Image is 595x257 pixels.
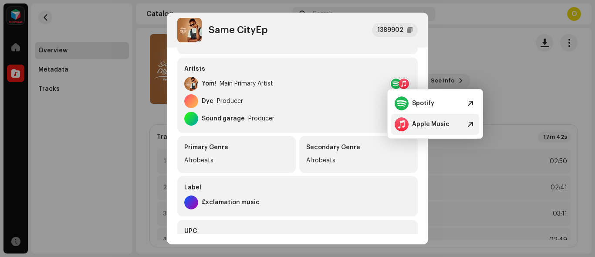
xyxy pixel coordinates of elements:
div: Main Primary Artist [220,80,273,87]
img: 6fe59116-b049-4245-8b52-45f6549d88b2 [184,77,198,91]
div: £xclamation music [202,199,260,206]
div: Spotify [412,100,434,107]
div: Artists [184,65,411,73]
div: 1389902 [377,25,403,35]
img: b0880f29-7fcd-4e11-b5f6-4fd74ff67928 [177,18,202,42]
div: Producer [217,98,243,105]
div: Afrobeats [184,155,289,166]
div: Producer [248,115,274,122]
div: Primary Genre [184,143,289,152]
div: Same CityEp [209,25,268,35]
div: Yom! [202,80,216,87]
div: Sound garage [202,115,245,122]
div: Afrobeats [306,155,411,166]
div: Secondary Genre [306,143,411,152]
div: UPC [184,227,411,236]
div: Label [184,183,411,192]
div: Dyc [202,98,213,105]
div: Apple Music [412,121,450,128]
